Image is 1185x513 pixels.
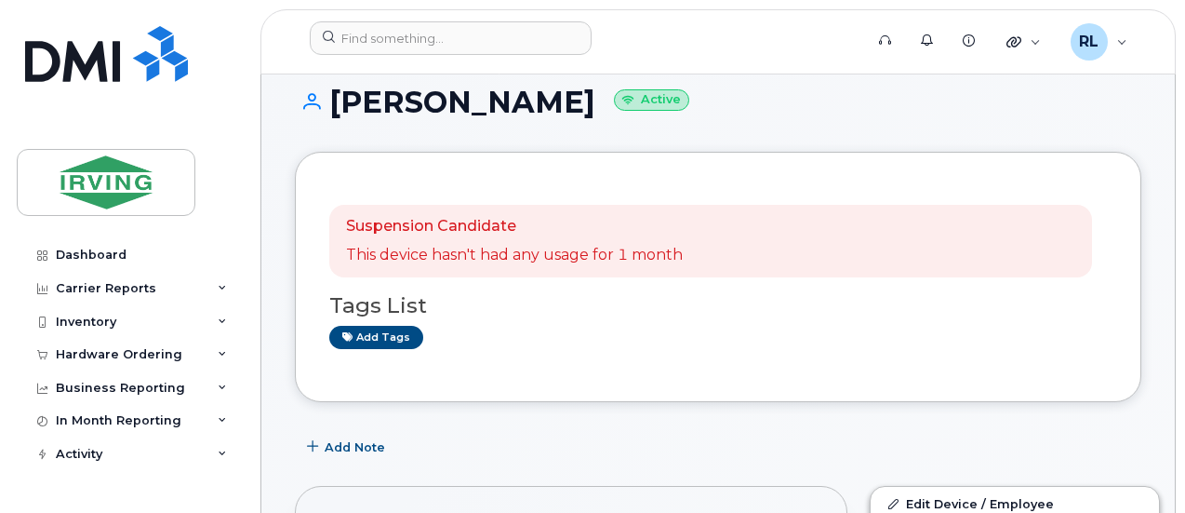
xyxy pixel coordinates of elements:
[295,86,1141,118] h1: [PERSON_NAME]
[295,430,401,464] button: Add Note
[1058,23,1140,61] div: Renelle LeBlanc
[346,216,683,237] p: Suspension Candidate
[310,21,592,55] input: Find something...
[329,326,423,349] a: Add tags
[614,89,689,111] small: Active
[325,439,385,456] span: Add Note
[1079,31,1098,53] span: RL
[329,294,1107,317] h3: Tags List
[346,245,683,266] p: This device hasn't had any usage for 1 month
[993,23,1054,61] div: Quicklinks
